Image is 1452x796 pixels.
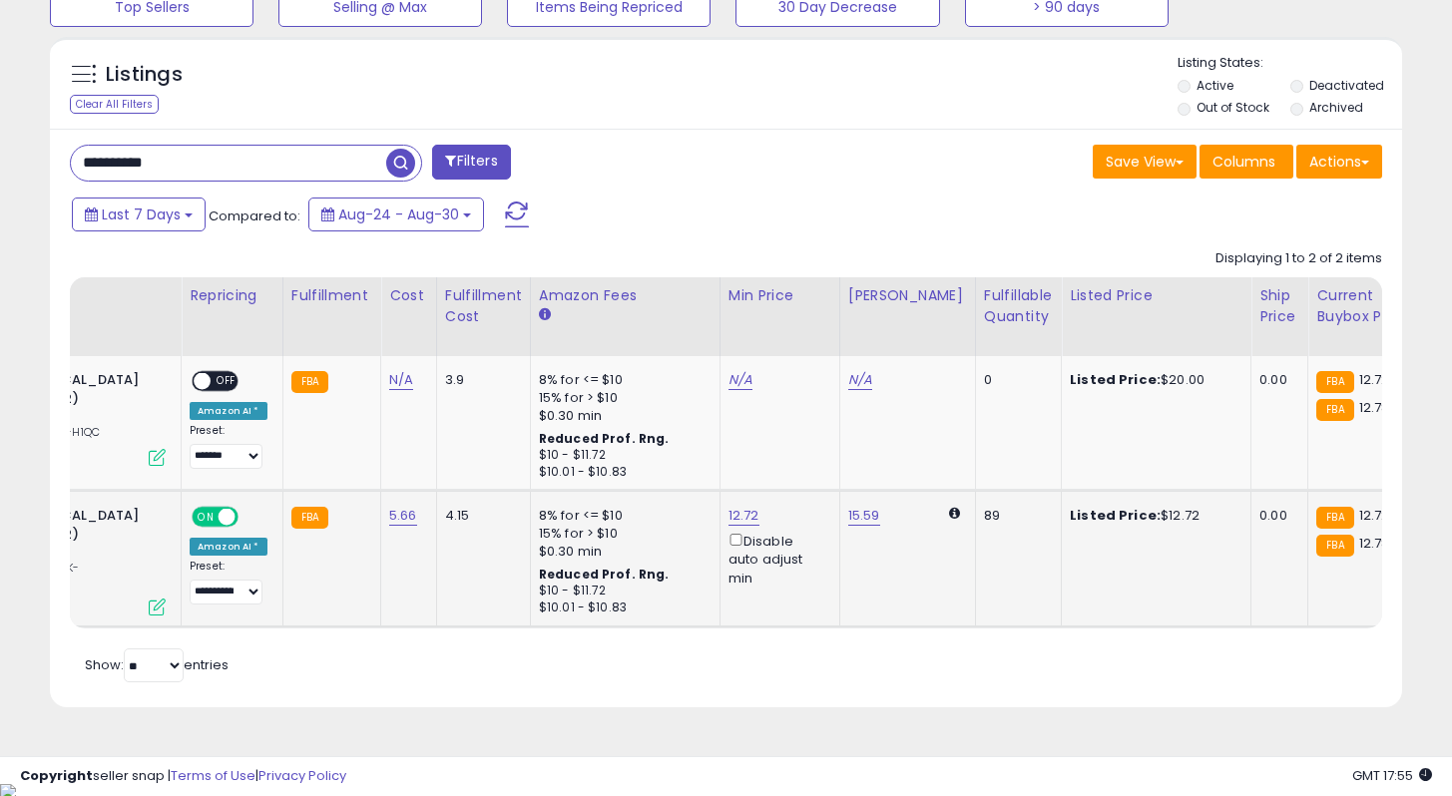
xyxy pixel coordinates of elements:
span: 2025-09-7 17:55 GMT [1352,766,1432,785]
div: $20.00 [1070,371,1235,389]
div: [PERSON_NAME] [848,285,967,306]
span: 12.78 [1359,534,1390,553]
div: Fulfillment Cost [445,285,522,327]
span: 12.72 [1359,370,1390,389]
div: 89 [984,507,1046,525]
span: 12.78 [1359,398,1390,417]
a: Terms of Use [171,766,255,785]
small: FBA [1316,507,1353,529]
label: Out of Stock [1197,99,1269,116]
div: Displaying 1 to 2 of 2 items [1215,249,1382,268]
span: OFF [236,509,267,526]
span: Columns [1212,152,1275,172]
strong: Copyright [20,766,93,785]
div: Preset: [190,424,267,469]
div: $12.72 [1070,507,1235,525]
div: $10.01 - $10.83 [539,599,705,616]
small: FBA [1316,371,1353,393]
button: Columns [1200,145,1293,179]
span: Last 7 Days [102,204,181,224]
div: 15% for > $10 [539,525,705,543]
div: Repricing [190,285,274,306]
small: Amazon Fees. [539,306,551,324]
div: $0.30 min [539,543,705,561]
button: Actions [1296,145,1382,179]
div: 0 [984,371,1046,389]
div: 0.00 [1259,371,1292,389]
div: Disable auto adjust min [728,530,824,588]
button: Filters [432,145,510,180]
label: Archived [1309,99,1363,116]
div: 8% for <= $10 [539,371,705,389]
div: Ship Price [1259,285,1299,327]
a: Privacy Policy [258,766,346,785]
div: $10 - $11.72 [539,447,705,464]
button: Aug-24 - Aug-30 [308,198,484,231]
small: FBA [291,371,328,393]
a: 5.66 [389,506,417,526]
p: Listing States: [1178,54,1402,73]
span: Compared to: [209,206,300,225]
div: $0.30 min [539,407,705,425]
div: Preset: [190,560,267,604]
span: 12.72 [1359,506,1390,525]
b: Listed Price: [1070,506,1161,525]
a: N/A [848,370,872,390]
small: FBA [1316,535,1353,557]
button: Last 7 Days [72,198,206,231]
div: Listed Price [1070,285,1242,306]
div: 3.9 [445,371,515,389]
label: Deactivated [1309,77,1384,94]
small: FBA [291,507,328,529]
a: 15.59 [848,506,880,526]
a: N/A [728,370,752,390]
div: $10.01 - $10.83 [539,464,705,481]
div: Fulfillable Quantity [984,285,1053,327]
a: N/A [389,370,413,390]
span: Aug-24 - Aug-30 [338,204,459,224]
div: Cost [389,285,428,306]
div: $10 - $11.72 [539,583,705,599]
label: Active [1197,77,1233,94]
div: 0.00 [1259,507,1292,525]
div: Fulfillment [291,285,372,306]
button: Save View [1093,145,1197,179]
span: ON [194,509,219,526]
span: Show: entries [85,655,229,674]
small: FBA [1316,399,1353,421]
div: Clear All Filters [70,95,159,114]
b: Reduced Prof. Rng. [539,566,670,583]
div: Amazon AI * [190,538,267,556]
div: 4.15 [445,507,515,525]
div: Current Buybox Price [1316,285,1419,327]
div: 8% for <= $10 [539,507,705,525]
b: Listed Price: [1070,370,1161,389]
a: 12.72 [728,506,759,526]
b: Reduced Prof. Rng. [539,430,670,447]
div: 15% for > $10 [539,389,705,407]
div: Amazon AI * [190,402,267,420]
div: seller snap | | [20,767,346,786]
h5: Listings [106,61,183,89]
div: Amazon Fees [539,285,712,306]
span: OFF [211,373,242,390]
div: Min Price [728,285,831,306]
